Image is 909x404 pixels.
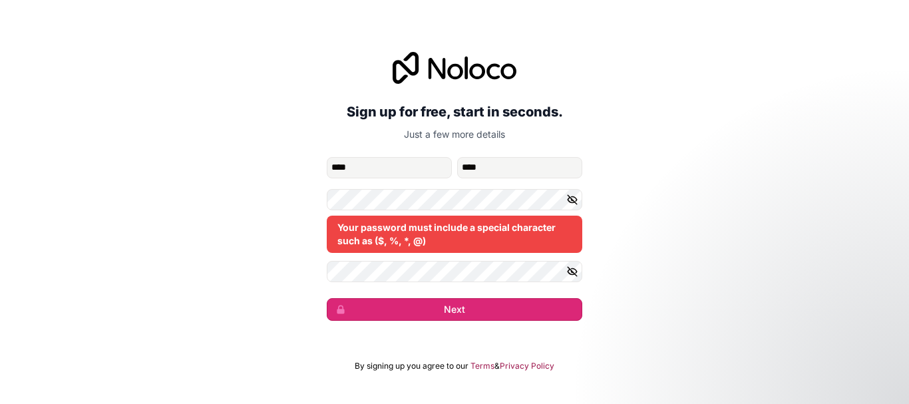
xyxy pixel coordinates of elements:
input: Confirm password [327,261,582,282]
iframe: Intercom notifications message [643,304,909,397]
input: given-name [327,157,452,178]
span: By signing up you agree to our [355,361,468,371]
h2: Sign up for free, start in seconds. [327,100,582,124]
input: Password [327,189,582,210]
span: & [494,361,500,371]
a: Privacy Policy [500,361,554,371]
a: Terms [470,361,494,371]
input: family-name [457,157,582,178]
p: Just a few more details [327,128,582,141]
button: Next [327,298,582,321]
div: Your password must include a special character such as ($, %, *, @) [327,216,582,253]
